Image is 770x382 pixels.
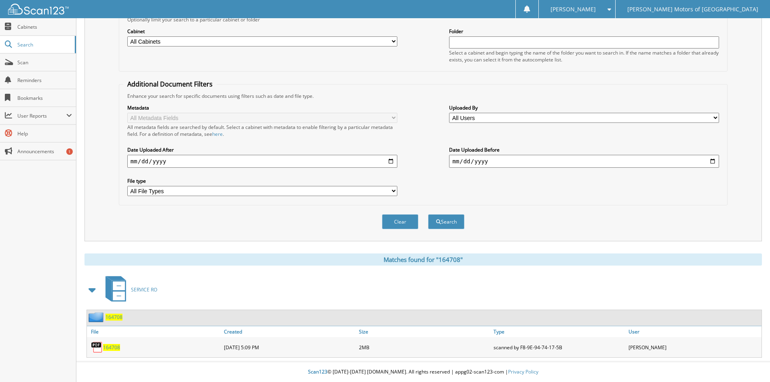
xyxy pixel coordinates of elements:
span: [PERSON_NAME] Motors of [GEOGRAPHIC_DATA] [627,7,758,12]
span: Help [17,130,72,137]
label: Date Uploaded After [127,146,397,153]
input: start [127,155,397,168]
span: Scan [17,59,72,66]
label: Uploaded By [449,104,719,111]
a: 164708 [105,314,122,321]
span: Reminders [17,77,72,84]
a: User [627,326,762,337]
div: Enhance your search for specific documents using filters such as date and file type. [123,93,723,99]
div: [PERSON_NAME] [627,339,762,355]
button: Search [428,214,464,229]
div: [DATE] 5:09 PM [222,339,357,355]
span: Announcements [17,148,72,155]
img: scan123-logo-white.svg [8,4,69,15]
a: Privacy Policy [508,368,538,375]
div: scanned by F8-9E-94-74-17-5B [492,339,627,355]
span: [PERSON_NAME] [551,7,596,12]
div: Select a cabinet and begin typing the name of the folder you want to search in. If the name match... [449,49,719,63]
label: Date Uploaded Before [449,146,719,153]
a: 164708 [103,344,120,351]
div: All metadata fields are searched by default. Select a cabinet with metadata to enable filtering b... [127,124,397,137]
span: Search [17,41,71,48]
span: User Reports [17,112,66,119]
img: PDF.png [91,341,103,353]
a: Size [357,326,492,337]
a: Type [492,326,627,337]
span: Scan123 [308,368,327,375]
a: here [212,131,223,137]
div: 2MB [357,339,492,355]
input: end [449,155,719,168]
a: Created [222,326,357,337]
span: Bookmarks [17,95,72,101]
iframe: Chat Widget [730,343,770,382]
a: File [87,326,222,337]
label: Folder [449,28,719,35]
label: File type [127,177,397,184]
div: © [DATE]-[DATE] [DOMAIN_NAME]. All rights reserved | appg02-scan123-com | [76,362,770,382]
span: Cabinets [17,23,72,30]
label: Cabinet [127,28,397,35]
span: SERVICE RO [131,286,157,293]
label: Metadata [127,104,397,111]
div: Optionally limit your search to a particular cabinet or folder [123,16,723,23]
button: Clear [382,214,418,229]
a: SERVICE RO [101,274,157,306]
legend: Additional Document Filters [123,80,217,89]
img: folder2.png [89,312,105,322]
div: Matches found for "164708" [84,253,762,266]
div: 1 [66,148,73,155]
